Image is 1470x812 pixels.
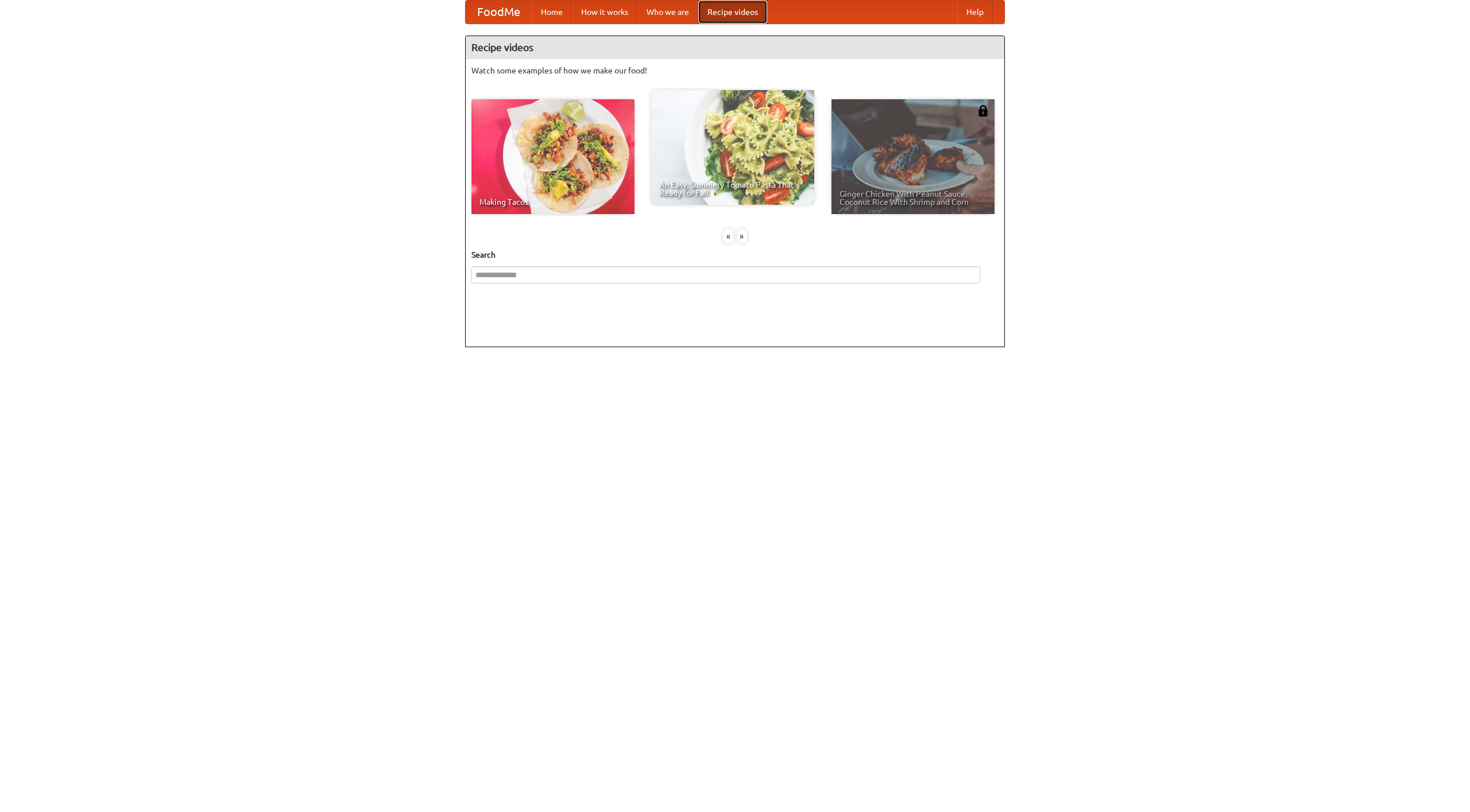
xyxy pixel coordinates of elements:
a: Home [532,1,572,24]
h5: Search [471,249,999,261]
a: Who we are [637,1,698,24]
a: An Easy, Summery Tomato Pasta That's Ready for Fall [651,90,814,205]
div: « [723,229,733,243]
a: Making Tacos [471,99,635,214]
a: How it works [572,1,637,24]
img: 483408.png [977,105,989,116]
span: An Easy, Summery Tomato Pasta That's Ready for Fall [659,181,806,197]
h4: Recipe videos [466,36,1004,59]
p: Watch some examples of how we make our food! [471,65,999,76]
a: Recipe videos [698,1,767,24]
a: FoodMe [466,1,532,24]
a: Help [957,1,993,24]
span: Making Tacos [479,198,626,206]
div: » [737,229,747,243]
